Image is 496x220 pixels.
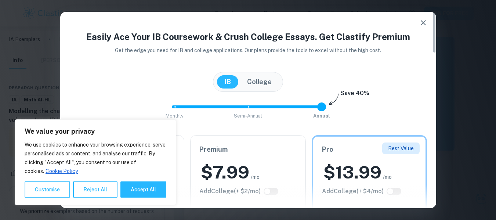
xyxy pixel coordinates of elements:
button: Accept All [120,181,166,198]
button: IB [217,75,238,89]
button: Customise [25,181,70,198]
h2: $ 7.99 [201,161,249,184]
a: Cookie Policy [45,168,78,174]
h6: Save 40% [340,89,369,101]
span: Monthly [166,113,184,119]
span: /mo [251,173,260,181]
span: /mo [383,173,392,181]
button: Reject All [73,181,117,198]
button: College [240,75,279,89]
h4: Easily Ace Your IB Coursework & Crush College Essays. Get Clastify Premium [69,30,427,43]
img: subscription-arrow.svg [329,93,339,106]
h6: Premium [199,144,297,155]
p: Get the edge you need for IB and college applications. Our plans provide the tools to excel witho... [105,46,391,54]
div: We value your privacy [15,119,176,205]
h2: $ 13.99 [323,161,381,184]
p: We value your privacy [25,127,166,136]
span: Semi-Annual [234,113,262,119]
p: Best Value [388,144,414,152]
span: Annual [313,113,330,119]
p: We use cookies to enhance your browsing experience, serve personalised ads or content, and analys... [25,140,166,176]
h6: Pro [322,144,417,155]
